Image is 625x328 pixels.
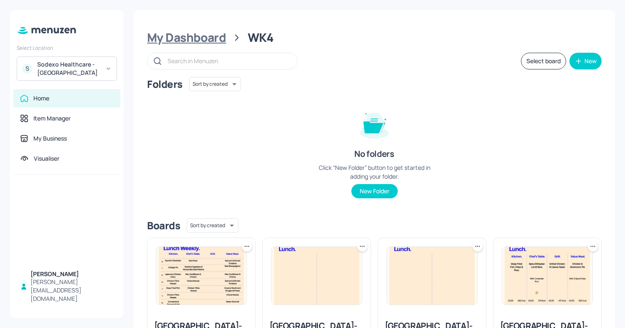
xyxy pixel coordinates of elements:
[354,148,394,160] div: No folders
[272,247,362,305] img: 2025-09-14-17578546437528ouzc1s1fot.jpeg
[189,76,241,92] div: Sort by created
[584,58,597,64] div: New
[248,30,274,45] div: WK4
[351,184,398,198] button: New Folder
[34,154,59,163] div: Visualiser
[187,217,239,234] div: Sort by created
[168,55,289,67] input: Search in Menuzen
[33,114,71,123] div: Item Manager
[33,134,67,143] div: My Business
[17,44,117,51] div: Select Location
[147,30,226,45] div: My Dashboard
[147,77,183,91] div: Folders
[22,64,32,74] div: S
[33,94,49,102] div: Home
[521,53,566,69] button: Select board
[569,53,602,69] button: New
[156,247,246,305] img: 2025-09-15-1757930519922tygu5c1uyle.jpeg
[353,103,395,145] img: folder-empty
[30,278,114,303] div: [PERSON_NAME][EMAIL_ADDRESS][DOMAIN_NAME]
[502,247,592,305] img: 2025-08-06-1754474743816qqr8gxoescr.jpeg
[37,60,100,77] div: Sodexo Healthcare - [GEOGRAPHIC_DATA]
[30,270,114,278] div: [PERSON_NAME]
[387,247,477,305] img: 2025-09-14-1757854140503q6dniuaq82i.jpeg
[147,219,180,232] div: Boards
[312,163,437,181] div: Click “New Folder” button to get started in adding your folder.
